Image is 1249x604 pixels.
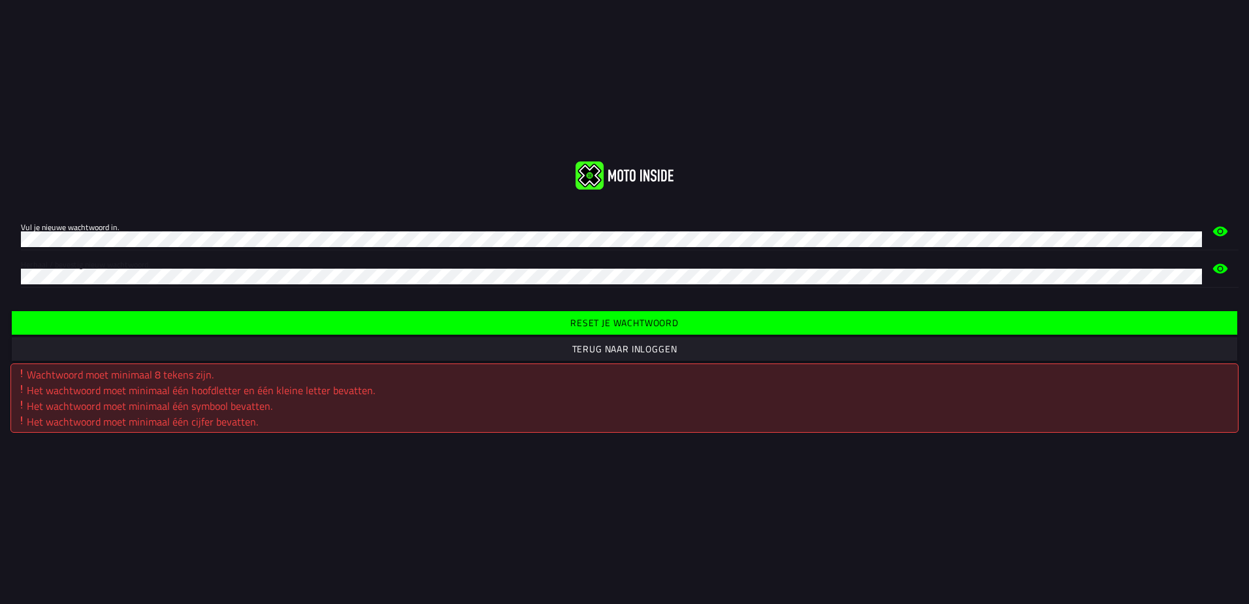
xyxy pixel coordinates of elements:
[21,269,1202,284] input: Herhaal / bevestig nieuw wachtwoord.
[12,337,1237,361] ion-button: Terug naar inloggen
[27,367,214,382] font: Wachtwoord moet minimaal 8 tekens zijn.
[27,398,272,414] font: Het wachtwoord moet minimaal één symbool bevatten.
[27,382,375,398] font: Het wachtwoord moet minimaal één hoofdletter en één kleine letter bevatten.
[21,231,1202,247] input: Vul je nieuwe wachtwoord in.
[27,414,258,429] font: Het wachtwoord moet minimaal één cijfer bevatten.
[570,318,679,327] ion-text: Reset je wachtwoord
